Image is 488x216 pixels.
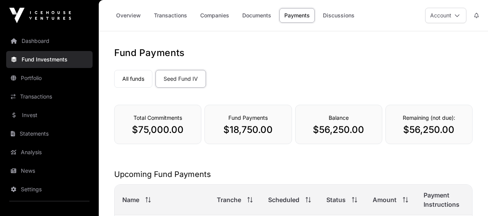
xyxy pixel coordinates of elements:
h1: Fund Payments [114,47,473,59]
p: $18,750.00 [213,124,284,136]
a: Dashboard [6,32,93,49]
span: Remaining (not due): [403,114,455,121]
a: Companies [195,8,234,23]
a: Settings [6,181,93,198]
button: Account [425,8,466,23]
span: Fund Payments [228,114,268,121]
a: Fund Investments [6,51,93,68]
p: $75,000.00 [122,124,193,136]
a: News [6,162,93,179]
span: Balance [329,114,349,121]
a: All funds [114,70,152,88]
p: $56,250.00 [303,124,374,136]
span: Name [122,195,139,204]
span: Payment Instructions [424,190,464,209]
span: Tranche [217,195,241,204]
h2: Upcoming Fund Payments [114,169,473,180]
a: Analysis [6,144,93,161]
a: Discussions [318,8,360,23]
span: Amount [373,195,397,204]
span: Total Commitments [133,114,182,121]
span: Status [326,195,346,204]
a: Transactions [149,8,192,23]
a: Transactions [6,88,93,105]
a: Invest [6,107,93,124]
span: Scheduled [268,195,299,204]
a: Payments [279,8,315,23]
p: $56,250.00 [393,124,464,136]
a: Documents [237,8,276,23]
img: Icehouse Ventures Logo [9,8,71,23]
a: Overview [111,8,146,23]
a: Seed Fund IV [155,70,206,88]
a: Statements [6,125,93,142]
a: Portfolio [6,70,93,87]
